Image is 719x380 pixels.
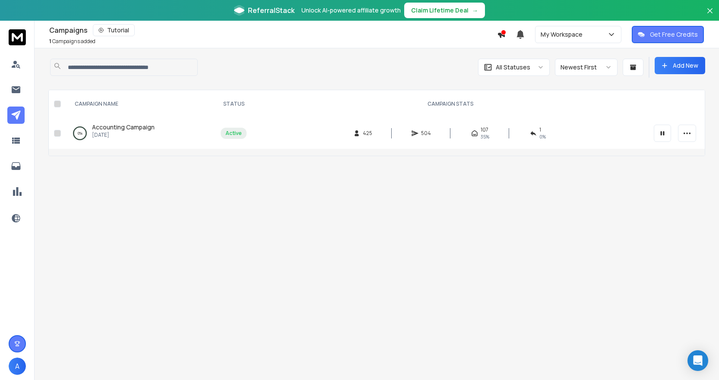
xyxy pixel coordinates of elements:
[9,358,26,375] button: A
[481,126,488,133] span: 107
[92,132,155,138] p: [DATE]
[632,26,704,43] button: Get Free Credits
[215,90,252,118] th: STATUS
[64,90,215,118] th: CAMPAIGN NAME
[301,6,401,15] p: Unlock AI-powered affiliate growth
[421,130,431,137] span: 504
[225,130,242,137] div: Active
[92,123,155,132] a: Accounting Campaign
[655,57,705,74] button: Add New
[248,5,295,16] span: ReferralStack
[49,24,497,36] div: Campaigns
[704,5,716,26] button: Close banner
[64,118,215,149] td: 0%Accounting Campaign[DATE]
[481,133,489,140] span: 35 %
[93,24,135,36] button: Tutorial
[539,126,541,133] span: 1
[404,3,485,18] button: Claim Lifetime Deal→
[650,30,698,39] p: Get Free Credits
[78,129,82,138] p: 0 %
[472,6,478,15] span: →
[49,38,51,45] span: 1
[687,350,708,371] div: Open Intercom Messenger
[49,38,95,45] p: Campaigns added
[555,59,618,76] button: Newest First
[92,123,155,131] span: Accounting Campaign
[363,130,372,137] span: 425
[539,133,546,140] span: 0 %
[252,90,649,118] th: CAMPAIGN STATS
[496,63,530,72] p: All Statuses
[541,30,586,39] p: My Workspace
